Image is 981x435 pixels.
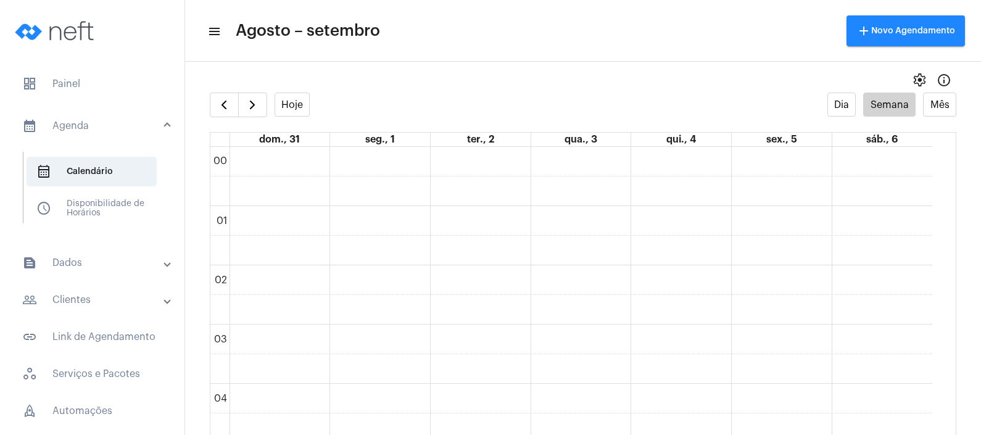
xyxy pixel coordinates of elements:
span: Disponibilidade de Horários [27,194,157,223]
mat-panel-title: Clientes [22,292,165,307]
span: Link de Agendamento [12,322,172,352]
div: 02 [212,275,230,286]
a: 3 de setembro de 2025 [562,133,600,146]
button: Dia [827,93,856,117]
mat-icon: sidenav icon [22,255,37,270]
mat-expansion-panel-header: sidenav iconAgenda [7,106,184,146]
mat-icon: Info [937,73,951,88]
mat-panel-title: Agenda [22,118,165,133]
button: Info [932,68,956,93]
span: sidenav icon [22,77,37,91]
span: Automações [12,396,172,426]
a: 1 de setembro de 2025 [363,133,397,146]
mat-icon: add [856,23,871,38]
div: 04 [212,393,230,404]
span: Painel [12,69,172,99]
mat-icon: sidenav icon [22,118,37,133]
span: Serviços e Pacotes [12,359,172,389]
mat-panel-title: Dados [22,255,165,270]
button: settings [907,68,932,93]
a: 2 de setembro de 2025 [465,133,497,146]
span: sidenav icon [36,164,51,179]
mat-icon: sidenav icon [22,292,37,307]
button: Próximo Semana [238,93,267,117]
span: sidenav icon [22,367,37,381]
div: 03 [212,334,230,345]
button: Semana [863,93,916,117]
a: 5 de setembro de 2025 [764,133,800,146]
div: 01 [214,215,230,226]
mat-expansion-panel-header: sidenav iconDados [7,248,184,278]
img: logo-neft-novo-2.png [10,6,102,56]
button: Mês [923,93,956,117]
mat-icon: sidenav icon [22,329,37,344]
span: sidenav icon [22,404,37,418]
span: Agosto – setembro [236,21,380,41]
span: Novo Agendamento [856,27,955,35]
span: settings [912,73,927,88]
button: Semana Anterior [210,93,239,117]
mat-expansion-panel-header: sidenav iconClientes [7,285,184,315]
div: 00 [211,155,230,167]
a: 6 de setembro de 2025 [864,133,900,146]
button: Novo Agendamento [846,15,965,46]
button: Hoje [275,93,310,117]
a: 31 de agosto de 2025 [257,133,302,146]
span: Calendário [27,157,157,186]
div: sidenav iconAgenda [7,146,184,241]
span: sidenav icon [36,201,51,216]
mat-icon: sidenav icon [207,24,220,39]
a: 4 de setembro de 2025 [664,133,698,146]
